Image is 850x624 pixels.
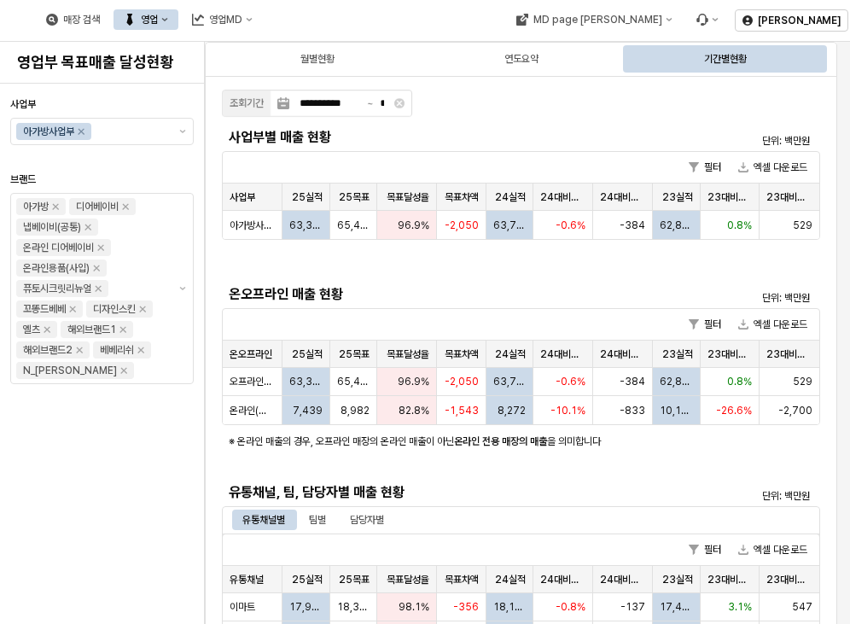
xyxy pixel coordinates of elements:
button: 매장 검색 [36,9,110,30]
span: -2,700 [778,404,812,417]
span: 오프라인(전국) [230,375,275,388]
span: 24대비신장액 [600,190,645,204]
div: 연도요약 [421,45,621,73]
span: 목표차액 [445,347,479,361]
div: Remove 디자인스킨 [139,306,146,312]
span: 17,994 [289,600,323,614]
div: Remove 디어베이비 [122,203,129,210]
button: 필터 [682,157,728,178]
strong: 온라인 전용 매장의 매출 [454,435,547,447]
span: 24실적 [495,573,526,586]
div: 유통채널별 [232,510,295,530]
div: Remove 아가방 [52,203,59,210]
div: 팀별 [309,510,326,530]
div: 디어베이비 [76,198,119,215]
div: Remove 베베리쉬 [137,347,144,353]
div: 팀별 [299,510,336,530]
span: 82.8% [399,404,429,417]
div: Remove 꼬똥드베베 [69,306,76,312]
span: 온라인(전국) [230,404,275,417]
div: 냅베이비(공통) [23,219,81,236]
span: 23실적 [662,347,693,361]
span: 7,439 [293,404,323,417]
button: 영업MD [182,9,263,30]
button: 영업 [114,9,178,30]
span: 24대비신장율 [540,190,585,204]
span: 24대비신장액 [600,347,645,361]
h5: 유통채널, 팀, 담당자별 매출 현황 [229,484,664,501]
button: Clear [394,98,405,108]
span: -2,050 [445,219,479,232]
div: N_[PERSON_NAME] [23,362,117,379]
span: 23대비신장액 [766,573,812,586]
div: 연도요약 [504,49,539,69]
span: 63,383 [289,219,323,232]
span: 8,982 [341,404,370,417]
div: Remove N_이야이야오 [120,367,127,374]
div: 매장 검색 [63,14,100,26]
div: 영업 [141,14,158,26]
div: Remove 퓨토시크릿리뉴얼 [95,285,102,292]
button: 제안 사항 표시 [172,194,193,383]
span: 온오프라인 [230,347,272,361]
span: 62,854 [660,219,693,232]
div: MD page [PERSON_NAME] [533,14,661,26]
span: 23대비신장율 [707,347,753,361]
span: 96.9% [398,219,429,232]
span: 24대비신장액 [600,573,645,586]
div: Remove 냅베이비(공통) [84,224,91,230]
div: Remove 온라인 디어베이비 [97,244,104,251]
span: 아가방사업부 [230,219,275,232]
div: 기간별현황 [625,45,825,73]
button: 필터 [682,539,728,560]
h4: 영업부 목표매출 달성현황 [17,54,187,71]
span: 24대비신장율 [540,573,585,586]
span: 사업부 [10,98,36,110]
span: 목표차액 [445,573,479,586]
div: 월별현황 [300,49,335,69]
span: 23실적 [662,573,693,586]
span: 25실적 [292,347,323,361]
div: Menu item 6 [685,9,728,30]
span: 98.1% [399,600,429,614]
span: -0.8% [556,600,585,614]
div: 아가방사업부 [23,123,74,140]
button: 엑셀 다운로드 [731,539,814,560]
span: 63,767 [493,375,527,388]
span: 사업부 [230,190,255,204]
span: 0.8% [727,219,752,232]
span: 25목표 [339,190,370,204]
span: 24실적 [495,347,526,361]
span: 목표달성율 [387,347,429,361]
span: 8,272 [498,404,526,417]
button: 엑셀 다운로드 [731,314,814,335]
span: 23실적 [662,190,693,204]
div: 유통채널별 [242,510,285,530]
div: 해외브랜드1 [67,321,116,338]
span: 17,446 [660,600,693,614]
div: 영업MD [209,14,242,26]
span: -833 [620,404,645,417]
span: -1,543 [445,404,479,417]
button: 제안 사항 표시 [172,119,193,144]
span: 10,140 [660,404,693,417]
span: 23대비신장율 [707,190,753,204]
span: 547 [792,600,812,614]
span: 목표달성율 [387,573,429,586]
div: 담당자별 [340,510,394,530]
span: 18,130 [493,600,527,614]
span: 3.1% [728,600,752,614]
span: -26.6% [716,404,752,417]
span: 25실적 [292,190,323,204]
span: 63,383 [289,375,323,388]
span: 23대비신장액 [766,347,812,361]
div: 기간별현황 [704,49,747,69]
main: App Frame [205,42,850,624]
div: Remove 아가방사업부 [78,128,84,135]
span: 0.8% [727,375,752,388]
button: 필터 [682,314,728,335]
button: MD page [PERSON_NAME] [505,9,682,30]
button: [PERSON_NAME] [735,9,848,32]
span: -0.6% [556,375,585,388]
